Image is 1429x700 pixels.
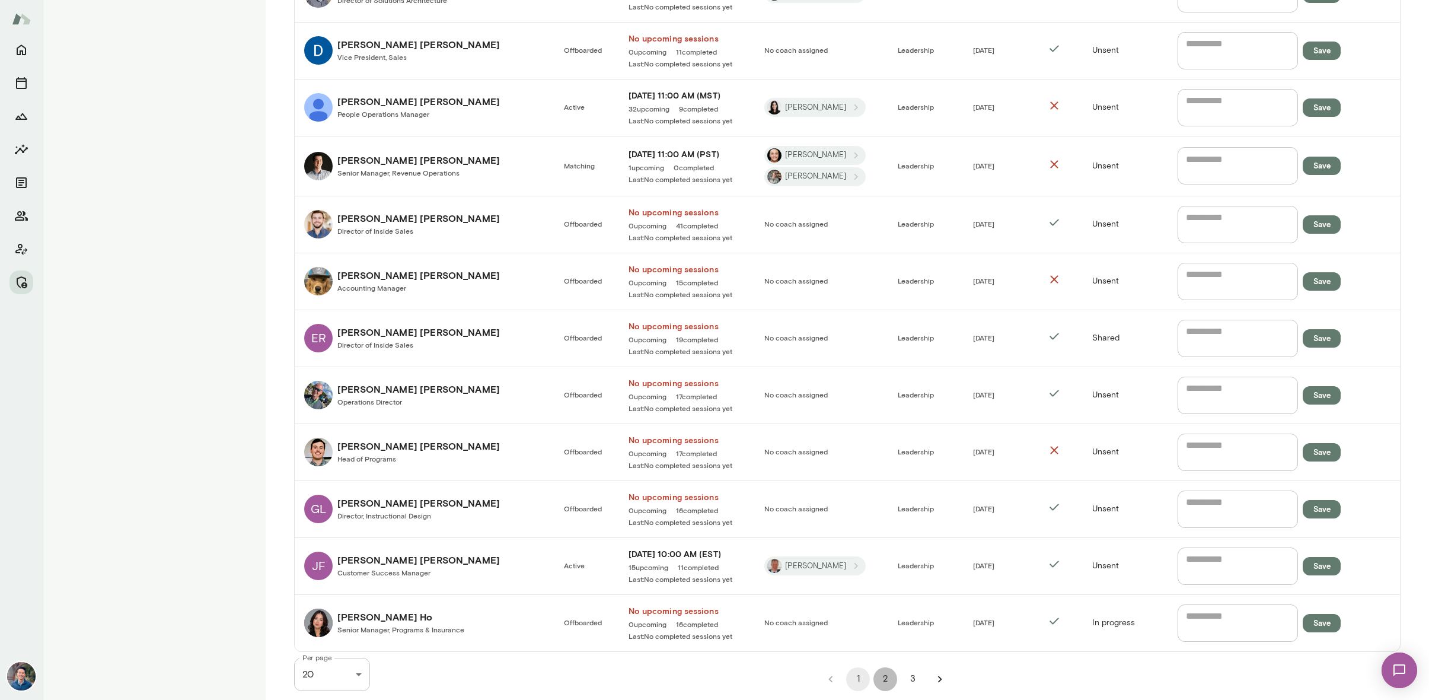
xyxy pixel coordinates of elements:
button: Save [1303,329,1341,348]
span: Offboarded [564,618,602,626]
span: 15 upcoming [629,562,668,572]
a: Last:No completed sessions yet [629,289,745,299]
span: Operations Director [337,397,402,406]
span: 11 completed [676,47,717,56]
div: ER [304,324,333,352]
span: [DATE] [973,103,994,111]
td: Unsent [1083,481,1169,538]
span: [DATE] [973,46,994,54]
a: Last:No completed sessions yet [629,174,745,184]
span: [PERSON_NAME] [778,102,853,113]
span: No coach assigned [764,504,828,513]
span: Last: No completed sessions yet [629,2,732,11]
h6: [PERSON_NAME] [PERSON_NAME] [337,496,500,510]
button: Save [1303,272,1341,291]
label: Per page [302,653,332,663]
span: Last: No completed sessions yet [629,517,732,527]
span: 0 upcoming [629,335,666,344]
span: Leadership [898,390,934,399]
span: Leadership [898,504,934,513]
a: [DATE] 11:00 AM (MST) [629,90,745,101]
span: Last: No completed sessions yet [629,174,732,184]
span: [DATE] [973,390,994,399]
span: [PERSON_NAME] [778,149,853,161]
span: Matching [564,161,595,170]
a: 15completed [676,278,718,287]
td: Unsent [1083,367,1169,424]
a: Last:No completed sessions yet [629,346,745,356]
div: pagination [370,658,1401,691]
td: Unsent [1083,136,1169,196]
span: [DATE] [973,276,994,285]
img: Dani Berte [304,93,333,122]
button: Save [1303,42,1341,60]
h6: [PERSON_NAME] [PERSON_NAME] [337,268,500,282]
td: Shared [1083,310,1169,367]
a: Last:No completed sessions yet [629,59,745,68]
span: Customer Success Manager [337,568,430,577]
h6: [PERSON_NAME] [PERSON_NAME] [337,325,500,339]
a: Last:No completed sessions yet [629,517,745,527]
span: 0 upcoming [629,221,666,230]
span: [PERSON_NAME] [778,171,853,182]
a: 16completed [676,619,718,629]
span: [DATE] [973,447,994,456]
span: No coach assigned [764,46,828,54]
span: Last: No completed sessions yet [629,116,732,125]
button: Home [9,38,33,62]
span: 0 upcoming [629,392,666,401]
span: No coach assigned [764,618,828,626]
a: No upcoming sessions [629,605,745,617]
span: Last: No completed sessions yet [629,403,732,413]
img: Elise Weber [304,267,333,295]
span: Offboarded [564,390,602,399]
span: Accounting Manager [337,284,406,292]
img: James Menezes [767,148,782,163]
span: Active [564,561,585,569]
img: Erich Sullivan [304,381,333,409]
img: Jenny Ho [304,609,333,637]
a: 17completed [676,392,717,401]
a: 16completed [676,505,718,515]
td: Unsent [1083,253,1169,310]
span: 16 completed [676,619,718,629]
a: Last:No completed sessions yet [629,233,745,242]
a: Last:No completed sessions yet [629,403,745,413]
span: 0 upcoming [629,47,666,56]
span: Leadership [898,103,934,111]
span: 17 completed [676,448,717,458]
img: Katrina Bilella [767,100,782,114]
span: [DATE] [973,219,994,228]
span: 11 completed [678,562,719,572]
span: Last: No completed sessions yet [629,233,732,242]
nav: pagination navigation [817,667,953,691]
div: JF [304,552,333,580]
a: 17completed [676,448,717,458]
td: Unsent [1083,79,1169,136]
h6: [PERSON_NAME] Ho [337,610,464,624]
img: Dana Herstein [304,36,333,65]
a: 0upcoming [629,619,666,629]
a: No upcoming sessions [629,33,745,44]
a: 0upcoming [629,392,666,401]
a: Griffin Lear[PERSON_NAME] [PERSON_NAME]Head of Programs [304,438,545,466]
button: Save [1303,98,1341,117]
a: 11completed [676,47,717,56]
td: In progress [1083,595,1169,651]
span: 15 completed [676,278,718,287]
a: [DATE] 11:00 AM (PST) [629,148,745,160]
h6: [PERSON_NAME] [PERSON_NAME] [337,153,500,167]
h6: [PERSON_NAME] [PERSON_NAME] [337,94,500,109]
button: Manage [9,271,33,294]
button: Save [1303,443,1341,462]
a: No upcoming sessions [629,206,745,218]
span: 16 completed [676,505,718,515]
span: Leadership [898,447,934,456]
h6: No upcoming sessions [629,263,745,275]
a: Last:No completed sessions yet [629,116,745,125]
h6: [PERSON_NAME] [PERSON_NAME] [337,211,500,225]
button: Go to next page [928,667,952,691]
a: 32upcoming [629,104,669,113]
